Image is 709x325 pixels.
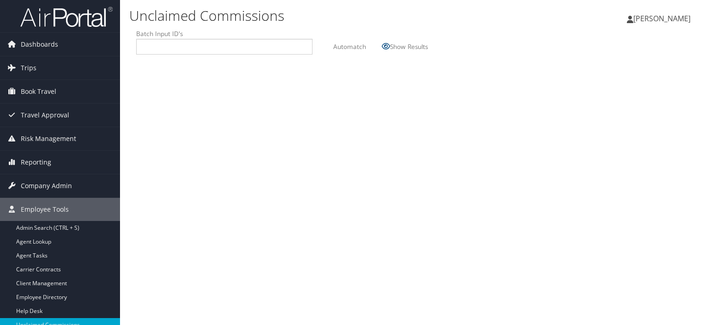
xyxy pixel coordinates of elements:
label: Automatch [333,38,366,55]
span: Travel Approval [21,104,69,127]
span: Trips [21,56,36,80]
a: [PERSON_NAME] [627,5,700,32]
img: airportal-logo.png [20,6,113,28]
label: Show Results [390,38,428,55]
span: Dashboards [21,33,58,56]
h1: Unclaimed Commissions [129,6,510,25]
span: Employee Tools [21,198,69,221]
span: Book Travel [21,80,56,103]
span: Company Admin [21,174,72,197]
label: Batch Input ID's [136,29,312,38]
span: Risk Management [21,127,76,150]
span: [PERSON_NAME] [633,13,691,24]
span: Reporting [21,151,51,174]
